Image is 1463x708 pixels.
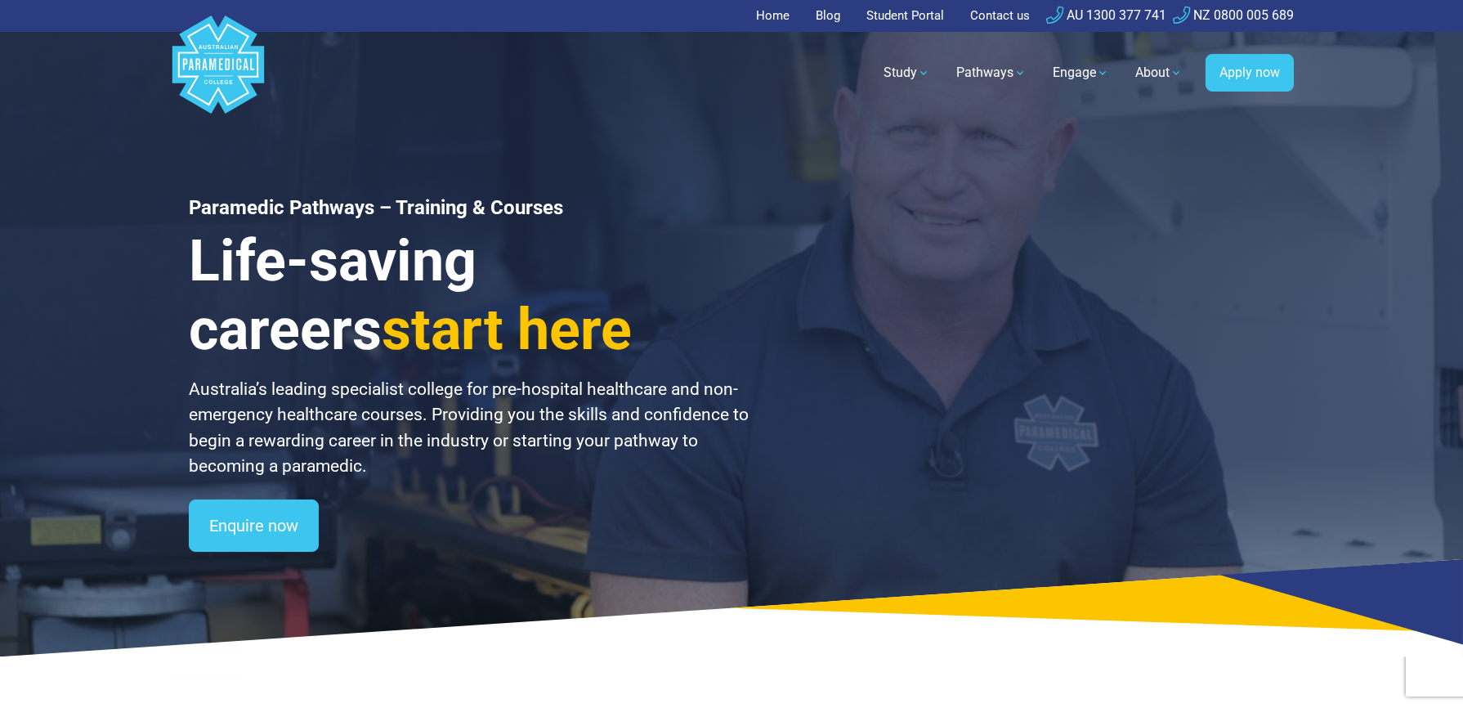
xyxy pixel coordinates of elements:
[189,226,751,364] h3: Life-saving careers
[189,377,751,480] p: Australia’s leading specialist college for pre-hospital healthcare and non-emergency healthcare c...
[1173,7,1294,23] a: NZ 0800 005 689
[874,50,940,96] a: Study
[189,196,751,220] h1: Paramedic Pathways – Training & Courses
[1125,50,1192,96] a: About
[946,50,1036,96] a: Pathways
[1043,50,1119,96] a: Engage
[382,296,632,363] span: start here
[1046,7,1166,23] a: AU 1300 377 741
[189,500,319,552] a: Enquire now
[169,32,267,114] a: Australian Paramedical College
[1206,54,1294,92] a: Apply now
